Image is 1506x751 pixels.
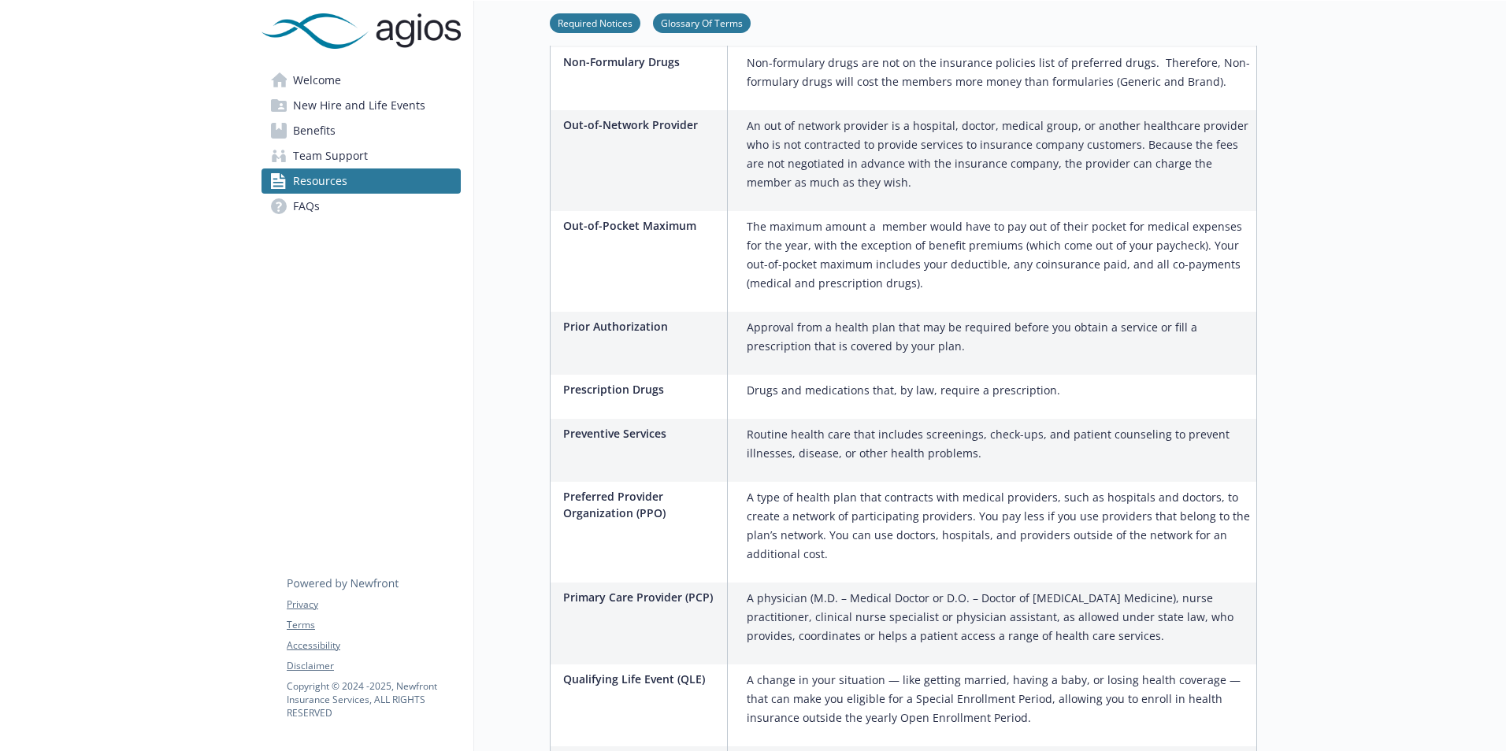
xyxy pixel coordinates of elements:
p: Non-Formulary Drugs [563,54,721,70]
a: Team Support [262,143,461,168]
a: New Hire and Life Events [262,93,461,118]
p: Copyright © 2024 - 2025 , Newfront Insurance Services, ALL RIGHTS RESERVED [287,679,460,720]
p: The maximum amount a member would have to pay out of their pocket for medical expenses for the ye... [747,217,1250,293]
a: Glossary Of Terms [653,15,751,30]
span: Welcome [293,68,341,93]
p: Approval from a health plan that may be required before you obtain a service or fill a prescripti... [747,318,1250,356]
a: Disclaimer [287,659,460,673]
p: A change in your situation — like getting married, having a baby, or losing health coverage — tha... [747,671,1250,727]
a: Terms [287,618,460,632]
p: Prescription Drugs [563,381,721,398]
a: FAQs [262,194,461,219]
p: Primary Care Provider (PCP) [563,589,721,605]
p: Out-of-Network Provider [563,117,721,133]
span: FAQs [293,194,320,219]
span: Benefits [293,118,336,143]
span: New Hire and Life Events [293,93,425,118]
a: Welcome [262,68,461,93]
a: Required Notices [550,15,640,30]
p: Qualifying Life Event (QLE) [563,671,721,687]
a: Accessibility [287,638,460,653]
p: An out of network provider is a hospital, doctor, medical group, or another healthcare provider w... [747,117,1250,192]
p: A type of health plan that contracts with medical providers, such as hospitals and doctors, to cr... [747,488,1250,564]
p: Out-of-Pocket Maximum [563,217,721,234]
p: Routine health care that includes screenings, check-ups, and patient counseling to prevent illnes... [747,425,1250,463]
p: A physician (M.D. – Medical Doctor or D.O. – Doctor of [MEDICAL_DATA] Medicine), nurse practition... [747,589,1250,646]
a: Benefits [262,118,461,143]
p: Preventive Services [563,425,721,442]
p: Drugs and medications that, by law, require a prescription. [747,381,1060,400]
a: Privacy [287,597,460,612]
span: Resources [293,168,347,194]
p: Non-formulary drugs are not on the insurance policies list of preferred drugs. Therefore, Non-for... [747,54,1250,91]
a: Resources [262,168,461,194]
span: Team Support [293,143,368,168]
p: Preferred Provider Organization (PPO) [563,488,721,521]
p: Prior Authorization [563,318,721,335]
